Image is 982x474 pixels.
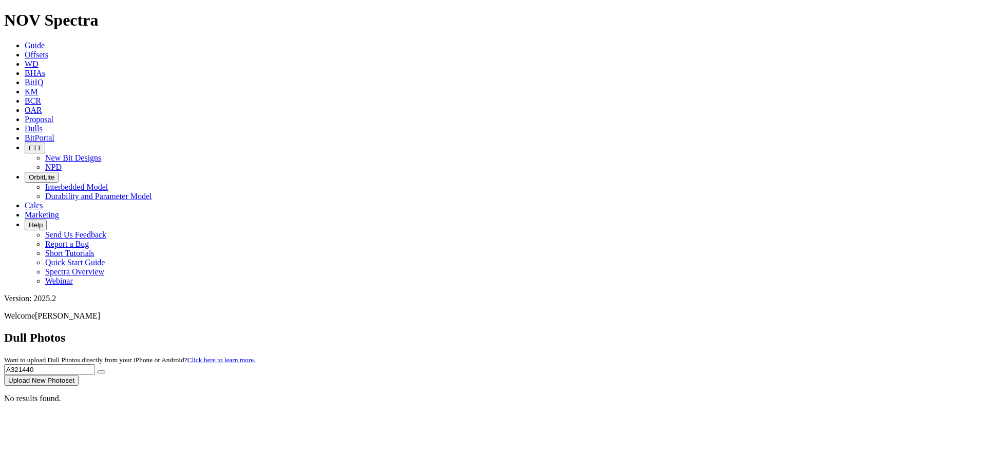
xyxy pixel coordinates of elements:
[4,11,978,30] h1: NOV Spectra
[187,356,256,364] a: Click here to learn more.
[25,41,45,50] a: Guide
[25,220,47,230] button: Help
[25,201,43,210] a: Calcs
[45,153,101,162] a: New Bit Designs
[45,230,106,239] a: Send Us Feedback
[25,87,38,96] a: KM
[45,183,108,191] a: Interbedded Model
[25,133,54,142] a: BitPortal
[25,50,48,59] a: Offsets
[35,311,100,320] span: [PERSON_NAME]
[25,69,45,77] a: BHAs
[45,240,89,248] a: Report a Bug
[25,143,45,153] button: FTT
[4,294,978,303] div: Version: 2025.2
[4,356,255,364] small: Want to upload Dull Photos directly from your iPhone or Android?
[25,210,59,219] a: Marketing
[4,331,978,345] h2: Dull Photos
[45,192,152,201] a: Durability and Parameter Model
[45,163,62,171] a: NPD
[29,144,41,152] span: FTT
[25,96,41,105] a: BCR
[25,106,42,114] a: OAR
[25,60,39,68] a: WD
[29,173,54,181] span: OrbitLite
[45,276,73,285] a: Webinar
[25,172,59,183] button: OrbitLite
[25,124,43,133] a: Dulls
[4,375,79,386] button: Upload New Photoset
[4,364,95,375] input: Search Serial Number
[4,311,978,321] p: Welcome
[4,394,978,403] p: No results found.
[25,115,53,124] a: Proposal
[45,267,104,276] a: Spectra Overview
[45,249,95,258] a: Short Tutorials
[45,258,105,267] a: Quick Start Guide
[29,221,43,229] span: Help
[25,78,43,87] a: BitIQ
